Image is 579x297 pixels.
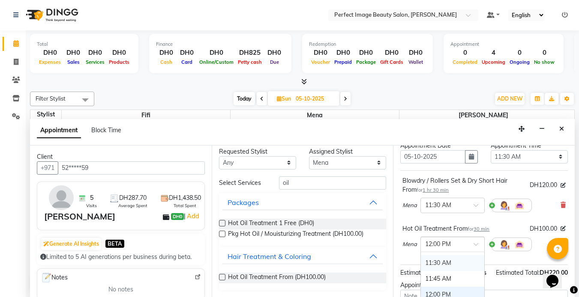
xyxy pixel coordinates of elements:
[400,141,477,150] div: Appointment Date
[197,59,236,65] span: Online/Custom
[561,183,566,188] i: Edit price
[213,178,273,187] div: Select Services
[108,285,133,294] span: No notes
[378,59,405,65] span: Gift Cards
[309,41,426,48] div: Redemption
[40,252,201,261] div: Limited to 5 AI generations per business during beta.
[497,95,522,102] span: ADD NEW
[41,272,68,283] span: Notes
[405,48,426,58] div: DH0
[44,210,115,223] div: [PERSON_NAME]
[228,273,326,283] span: Hot Oil Treatment From (DH100.00)
[309,147,386,156] div: Assigned Stylist
[158,59,174,65] span: Cash
[332,48,354,58] div: DH0
[119,193,147,202] span: DH287.70
[228,229,363,240] span: Pkg Hot Oil / Mouisturizing Treatment (DH100.00)
[532,48,557,58] div: 0
[184,211,201,221] span: |
[491,141,568,150] div: Appointment Time
[530,181,557,190] span: DH120.00
[84,48,107,58] div: DH0
[63,48,84,58] div: DH0
[86,202,97,209] span: Visits
[118,202,147,209] span: Average Spent
[543,263,570,288] iframe: chat widget
[354,48,378,58] div: DH0
[450,48,480,58] div: 0
[399,110,568,121] span: [PERSON_NAME]
[540,269,568,276] span: DH220.00
[495,93,525,105] button: ADD NEW
[421,255,484,271] div: 11:30 AM
[309,59,332,65] span: Voucher
[107,59,132,65] span: Products
[507,48,532,58] div: 0
[228,197,259,208] div: Packages
[179,59,195,65] span: Card
[402,201,417,210] span: Mena
[171,213,184,220] span: DH0
[474,226,489,232] span: 30 min
[236,59,264,65] span: Petty cash
[49,185,74,210] img: avatar
[514,200,525,211] img: Interior.png
[36,95,66,102] span: Filter Stylist
[309,48,332,58] div: DH0
[22,3,81,27] img: logo
[561,226,566,231] i: Edit price
[65,59,82,65] span: Sales
[234,92,255,105] span: Today
[499,239,509,249] img: Hairdresser.png
[514,239,525,249] img: Interior.png
[107,48,132,58] div: DH0
[228,219,314,229] span: Hot Oil Treatment 1 Free (DH0)
[186,211,201,221] a: Add
[480,48,507,58] div: 4
[378,48,405,58] div: DH0
[91,126,121,134] span: Block Time
[507,59,532,65] span: Ongoing
[293,92,336,105] input: 2025-10-05
[332,59,354,65] span: Prepaid
[37,48,63,58] div: DH0
[450,41,557,48] div: Appointment
[530,224,557,233] span: DH100.00
[156,41,285,48] div: Finance
[90,193,93,202] span: 5
[423,187,449,193] span: 1 hr 30 min
[402,176,526,194] div: Blowdry / Rollers Set & Dry Short Hair From
[400,150,465,163] input: yyyy-mm-dd
[468,226,489,232] small: for
[264,48,285,58] div: DH0
[177,48,197,58] div: DH0
[268,59,281,65] span: Due
[197,48,236,58] div: DH0
[421,271,484,287] div: 11:45 AM
[41,238,101,250] button: Generate AI Insights
[402,224,489,233] div: Hot Oil Treatment From
[496,269,540,276] span: Estimated Total:
[84,59,107,65] span: Services
[236,48,264,58] div: DH825
[62,110,230,121] span: Fifi
[37,123,81,138] span: Appointment
[105,240,124,248] span: BETA
[532,59,557,65] span: No show
[231,110,399,121] span: Mena
[37,161,58,175] button: +971
[354,59,378,65] span: Package
[555,122,568,136] button: Close
[417,187,449,193] small: for
[275,95,293,102] span: Sun
[58,161,205,175] input: Search by Name/Mobile/Email/Code
[450,59,480,65] span: Completed
[219,147,296,156] div: Requested Stylist
[402,240,417,249] span: Mena
[480,59,507,65] span: Upcoming
[222,195,383,210] button: Packages
[406,59,425,65] span: Wallet
[30,110,61,119] div: Stylist
[156,48,177,58] div: DH0
[169,193,201,202] span: DH1,438.50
